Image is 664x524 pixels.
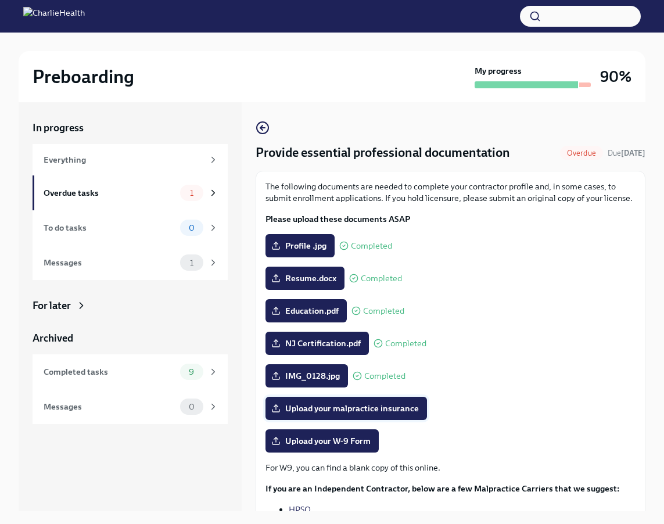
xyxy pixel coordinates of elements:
[621,149,645,157] strong: [DATE]
[183,189,200,198] span: 1
[44,400,175,413] div: Messages
[274,370,340,382] span: IMG_0128.jpg
[33,299,71,313] div: For later
[475,65,522,77] strong: My progress
[351,242,392,250] span: Completed
[265,234,335,257] label: Profile .jpg
[44,256,175,269] div: Messages
[274,272,336,284] span: Resume.docx
[608,148,645,159] span: September 1st, 2025 09:00
[265,429,379,453] label: Upload your W-9 Form
[274,240,326,252] span: Profile .jpg
[265,214,410,224] strong: Please upload these documents ASAP
[265,364,348,387] label: IMG_0128.jpg
[33,245,228,280] a: Messages1
[274,305,339,317] span: Education.pdf
[265,332,369,355] label: NJ Certification.pdf
[364,372,405,381] span: Completed
[265,181,636,204] p: The following documents are needed to complete your contractor profile and, in some cases, to sub...
[289,504,311,515] a: HPSO
[560,149,603,157] span: Overdue
[23,7,85,26] img: CharlieHealth
[385,339,426,348] span: Completed
[265,397,427,420] label: Upload your malpractice insurance
[274,435,371,447] span: Upload your W-9 Form
[608,149,645,157] span: Due
[33,354,228,389] a: Completed tasks9
[361,274,402,283] span: Completed
[33,144,228,175] a: Everything
[256,144,510,161] h4: Provide essential professional documentation
[274,403,419,414] span: Upload your malpractice insurance
[33,121,228,135] a: In progress
[265,267,344,290] label: Resume.docx
[44,186,175,199] div: Overdue tasks
[265,299,347,322] label: Education.pdf
[600,66,631,87] h3: 90%
[33,175,228,210] a: Overdue tasks1
[363,307,404,315] span: Completed
[265,462,636,473] p: For W9, you can find a blank copy of this online.
[44,365,175,378] div: Completed tasks
[182,403,202,411] span: 0
[182,224,202,232] span: 0
[183,259,200,267] span: 1
[33,389,228,424] a: Messages0
[274,338,361,349] span: NJ Certification.pdf
[44,221,175,234] div: To do tasks
[33,65,134,88] h2: Preboarding
[33,299,228,313] a: For later
[33,210,228,245] a: To do tasks0
[265,483,620,494] strong: If you are an Independent Contractor, below are a few Malpractice Carriers that we suggest:
[44,153,203,166] div: Everything
[33,331,228,345] a: Archived
[182,368,201,376] span: 9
